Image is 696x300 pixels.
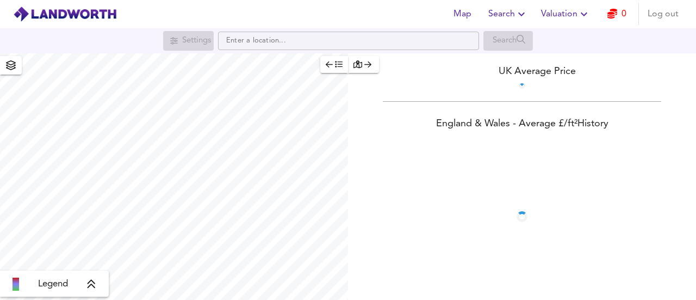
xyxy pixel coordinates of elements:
div: Search for a location first or explore the map [483,31,533,51]
span: Valuation [541,7,591,22]
div: England & Wales - Average £/ ft² History [348,117,696,132]
button: Log out [643,3,683,25]
input: Enter a location... [218,32,479,50]
button: Valuation [537,3,595,25]
button: Search [484,3,532,25]
img: logo [13,6,117,22]
div: Search for a location first or explore the map [163,31,214,51]
button: 0 [599,3,634,25]
span: Legend [38,278,68,291]
span: Log out [648,7,679,22]
a: 0 [607,7,626,22]
span: Search [488,7,528,22]
button: Map [445,3,480,25]
span: Map [449,7,475,22]
div: UK Average Price [348,64,696,79]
